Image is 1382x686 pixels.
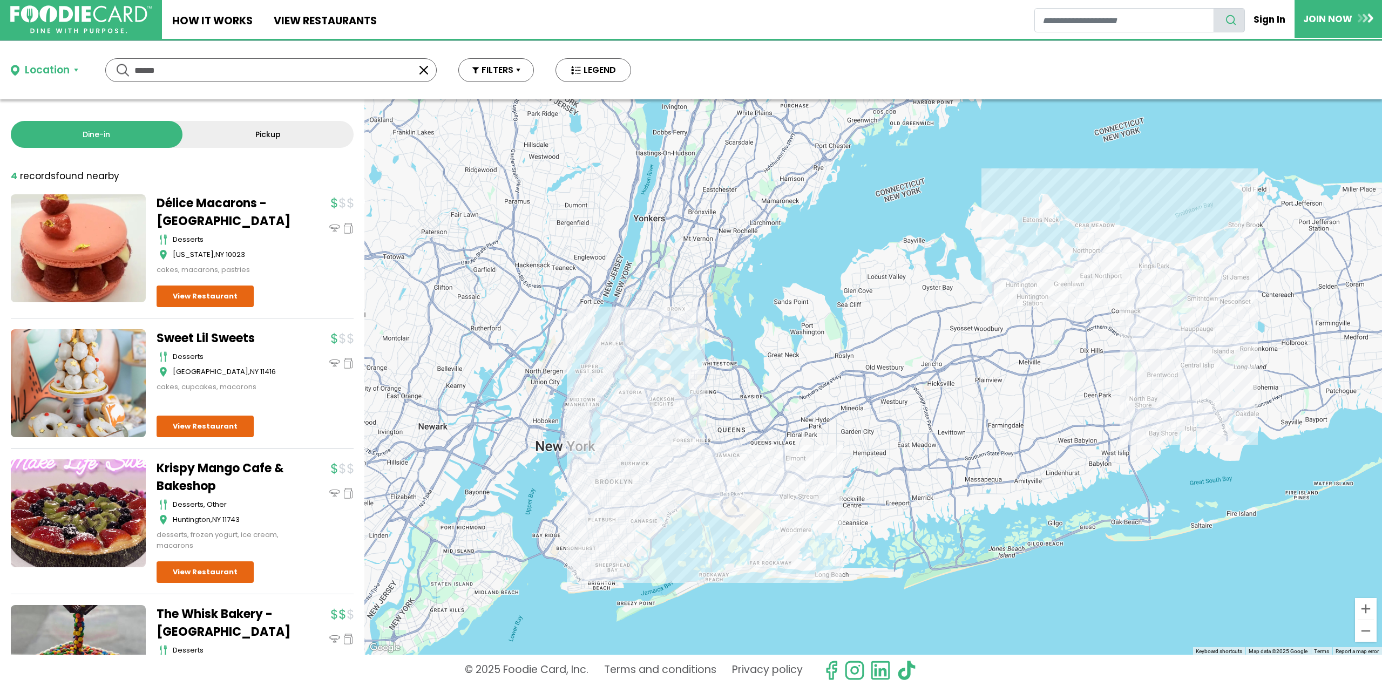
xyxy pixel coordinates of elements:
[260,366,276,377] span: 11416
[173,351,292,362] div: desserts
[173,249,214,260] span: [US_STATE]
[1214,8,1245,32] button: search
[11,169,17,182] strong: 4
[10,5,152,34] img: FoodieCard; Eat, Drink, Save, Donate
[159,366,167,377] img: map_icon.svg
[1034,8,1214,32] input: restaurant search
[604,660,716,681] a: Terms and conditions
[159,249,167,260] img: map_icon.svg
[367,641,403,655] img: Google
[555,58,631,82] button: LEGEND
[173,514,211,525] span: Huntington
[364,99,1382,655] div: Sweet Lil Sweets
[11,121,182,148] a: Dine-in
[173,366,292,377] div: ,
[222,514,240,525] span: 11743
[329,488,340,499] img: dinein_icon.svg
[1245,8,1295,31] a: Sign In
[173,514,292,525] div: ,
[343,634,354,644] img: pickup_icon.svg
[157,264,292,275] div: cakes, macarons, pastries
[1355,620,1377,642] button: Zoom out
[343,358,354,369] img: pickup_icon.svg
[329,223,340,234] img: dinein_icon.svg
[226,249,245,260] span: 10023
[732,660,803,681] a: Privacy policy
[157,382,292,392] div: cakes, cupcakes, macarons
[343,488,354,499] img: pickup_icon.svg
[465,660,588,681] p: © 2025 Foodie Card, Inc.
[1196,648,1242,655] button: Keyboard shortcuts
[870,660,891,681] img: linkedin.svg
[250,366,259,377] span: NY
[329,358,340,369] img: dinein_icon.svg
[1314,648,1329,654] a: Terms
[173,234,292,245] div: desserts
[157,605,292,641] a: The Whisk Bakery - [GEOGRAPHIC_DATA]
[25,63,70,78] div: Location
[157,286,254,307] a: View Restaurant
[20,169,56,182] span: records
[159,645,167,656] img: cutlery_icon.svg
[157,194,292,230] a: Délice Macarons - [GEOGRAPHIC_DATA]
[173,366,248,377] span: [GEOGRAPHIC_DATA]
[367,641,403,655] a: Open this area in Google Maps (opens a new window)
[173,499,292,510] div: desserts, other
[159,351,167,362] img: cutlery_icon.svg
[157,561,254,583] a: View Restaurant
[157,416,254,437] a: View Restaurant
[159,499,167,510] img: cutlery_icon.svg
[1249,648,1308,654] span: Map data ©2025 Google
[157,459,292,495] a: Krispy Mango Cafe & Bakeshop
[215,249,224,260] span: NY
[343,223,354,234] img: pickup_icon.svg
[157,529,292,551] div: desserts, frozen yogurt, ice cream, macarons
[1336,648,1379,654] a: Report a map error
[159,234,167,245] img: cutlery_icon.svg
[458,58,534,82] button: FILTERS
[11,169,119,184] div: found nearby
[157,329,292,347] a: Sweet Lil Sweets
[821,660,842,681] svg: check us out on facebook
[1355,598,1377,620] button: Zoom in
[212,514,221,525] span: NY
[329,634,340,644] img: dinein_icon.svg
[11,63,78,78] button: Location
[182,121,354,148] a: Pickup
[896,660,917,681] img: tiktok.svg
[159,514,167,525] img: map_icon.svg
[173,645,292,656] div: desserts
[173,249,292,260] div: ,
